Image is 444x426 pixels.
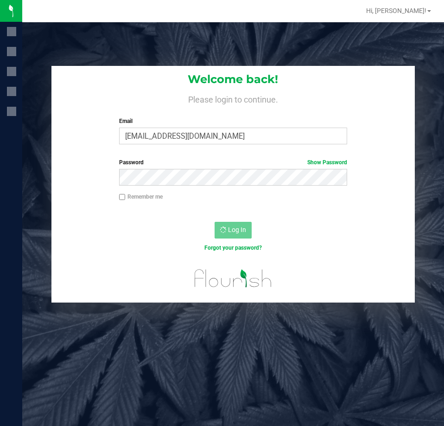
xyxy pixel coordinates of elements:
[119,193,163,201] label: Remember me
[204,245,262,251] a: Forgot your password?
[366,7,426,14] span: Hi, [PERSON_NAME]!
[188,262,279,295] img: flourish_logo.svg
[119,194,126,200] input: Remember me
[307,159,347,166] a: Show Password
[215,222,252,239] button: Log In
[228,226,246,233] span: Log In
[119,117,347,125] label: Email
[51,73,414,85] h1: Welcome back!
[119,159,144,166] span: Password
[51,93,414,104] h4: Please login to continue.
